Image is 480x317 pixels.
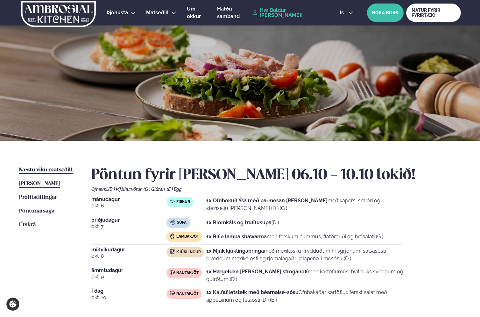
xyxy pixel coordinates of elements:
span: Hafðu samband [217,6,240,19]
a: Prófílstillingar [19,194,57,201]
span: Nautakjöt [176,270,199,276]
span: Prófílstillingar [19,195,57,200]
span: okt. 9 [91,273,166,281]
img: beef.svg [170,270,175,275]
img: beef.svg [170,291,175,296]
span: (G ) Glúten , [144,187,167,192]
span: fimmtudagur [91,268,166,273]
img: logo [20,1,96,27]
img: Lamb.svg [170,234,175,239]
span: Fiskur [176,199,190,205]
strong: 1x Mjúk kjúklingabringa [206,248,264,254]
a: Pöntunarsaga [19,207,54,215]
span: (D ) Mjólkurvörur , [108,187,144,192]
span: Matseðill [146,10,169,16]
p: (D ) [206,219,279,227]
span: Útskrá [19,222,36,227]
a: [PERSON_NAME] [19,180,60,188]
strong: 1x Ofnbökuð Ýsa með parmesan [PERSON_NAME] [206,198,328,204]
a: Hafðu samband [217,5,249,20]
a: Matseðill [146,9,169,17]
a: MATUR FYRIR FYRIRTÆKI [406,4,461,22]
span: okt. 10 [91,294,166,301]
span: Súpa [177,220,187,225]
span: Lambakjöt [176,234,199,239]
button: is [335,10,358,15]
span: [PERSON_NAME] [19,181,60,186]
span: Þjónusta [107,10,128,16]
span: okt. 8 [91,252,166,260]
a: Útskrá [19,221,36,229]
span: Næstu viku matseðill [19,167,73,173]
p: með ferskum hummus, flatbrauði og hrásalati (G ) [206,233,383,241]
strong: 1x Blómkáls og trufflusúpa [206,220,272,226]
span: mánudagur [91,197,166,202]
span: Kjúklingur [176,250,201,255]
a: Cookie settings [6,298,19,311]
div: Ofnæmi: [91,187,461,192]
span: þriðjudagur [91,218,166,223]
span: okt. 7 [91,223,166,230]
span: (E ) Egg [167,187,181,192]
img: soup.svg [170,220,175,225]
span: Um okkur [187,6,201,19]
strong: 1x Hægeldað [PERSON_NAME] stroganoff [206,269,308,275]
a: Næstu viku matseðill [19,166,73,174]
strong: 1x Rifið lamba shawarma [206,234,267,240]
p: Ofnbakaðar kartöflur, ferskt salat með appelsínum og fetaosti (D ) (E ) [206,289,403,304]
p: með mexíkósku krydduðum hrísgrjónum, salsasósu, bræddum mexíkó osti og rjómalagaðri jalapeño-lime... [206,247,403,263]
p: með kapers, smjöri og steinselju [PERSON_NAME] (D ) (G ) [206,197,403,212]
span: Í dag [91,289,166,294]
span: Pöntunarsaga [19,208,54,214]
span: Nautakjöt [176,291,199,296]
strong: 1x Kalfafiletsteik með béarnaise-sósu [206,289,299,295]
span: miðvikudagur [91,247,166,252]
span: okt. 6 [91,202,166,210]
p: með kartöflumús, hvítlauks sveppum og gulrótum (D ) [206,268,403,283]
img: fish.svg [170,199,175,204]
a: Hæ Baldur [PERSON_NAME]! [252,8,325,18]
button: BÓKA BORÐ [367,4,404,22]
img: chicken.svg [170,249,175,254]
h2: Pöntun fyrir [PERSON_NAME] 06.10 - 10.10 lokið! [91,166,461,184]
span: is [340,10,346,15]
a: Þjónusta [107,9,128,17]
a: Um okkur [187,5,207,20]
